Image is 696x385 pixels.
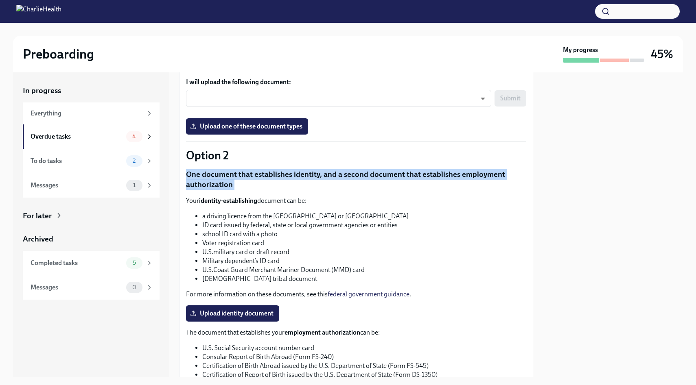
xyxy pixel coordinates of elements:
[186,290,526,299] p: For more information on these documents, see this .
[202,248,526,257] li: U.S.military card or draft record
[202,239,526,248] li: Voter registration card
[31,132,123,141] div: Overdue tasks
[127,133,141,139] span: 4
[202,212,526,221] li: a driving licence from the [GEOGRAPHIC_DATA] or [GEOGRAPHIC_DATA]
[186,305,279,322] label: Upload identity document
[202,352,526,361] li: Consular Report of Birth Abroad (Form FS-240)
[16,5,61,18] img: CharlieHealth
[23,124,160,149] a: Overdue tasks4
[128,260,141,266] span: 5
[186,90,491,107] div: ​
[23,234,160,244] a: Archived
[31,109,142,118] div: Everything
[202,370,526,379] li: Certification of Report of Birth issued by the U.S. Department of State (Form DS-1350)
[23,211,52,221] div: For later
[202,221,526,230] li: ID card issued by federal, state or local government agencies or entities
[202,265,526,274] li: U.S.Coast Guard Merchant Mariner Document (MMD) card
[202,257,526,265] li: Military dependent’s ID card
[23,275,160,300] a: Messages0
[563,46,598,54] strong: My progress
[186,118,308,135] label: Upload one of these document types
[186,78,526,87] label: I will upload the following document:
[23,211,160,221] a: For later
[31,283,123,292] div: Messages
[202,230,526,239] li: school ID card with a photo
[202,274,526,283] li: [DEMOGRAPHIC_DATA] tribal document
[23,46,94,62] h2: Preboarding
[202,361,526,370] li: Certification of Birth Abroad issued by the U.S. Department of State (Form FS-545)
[202,344,526,352] li: U.S. Social Security account number card
[23,149,160,173] a: To do tasks2
[285,328,360,336] strong: employment authorization
[127,284,141,290] span: 0
[186,148,526,163] p: Option 2
[128,182,140,188] span: 1
[199,197,257,204] strong: identity-establishing
[31,259,123,268] div: Completed tasks
[31,181,123,190] div: Messages
[186,328,526,337] p: The document that establishes your can be:
[651,47,673,61] h3: 45%
[23,173,160,198] a: Messages1
[192,309,274,318] span: Upload identity document
[23,85,160,96] a: In progress
[31,157,123,165] div: To do tasks
[128,158,140,164] span: 2
[186,169,526,190] p: One document that establishes identity, and a second document that establishes employment authori...
[23,102,160,124] a: Everything
[23,251,160,275] a: Completed tasks5
[186,196,526,205] p: Your document can be:
[192,122,302,131] span: Upload one of these document types
[328,290,409,298] a: federal government guidance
